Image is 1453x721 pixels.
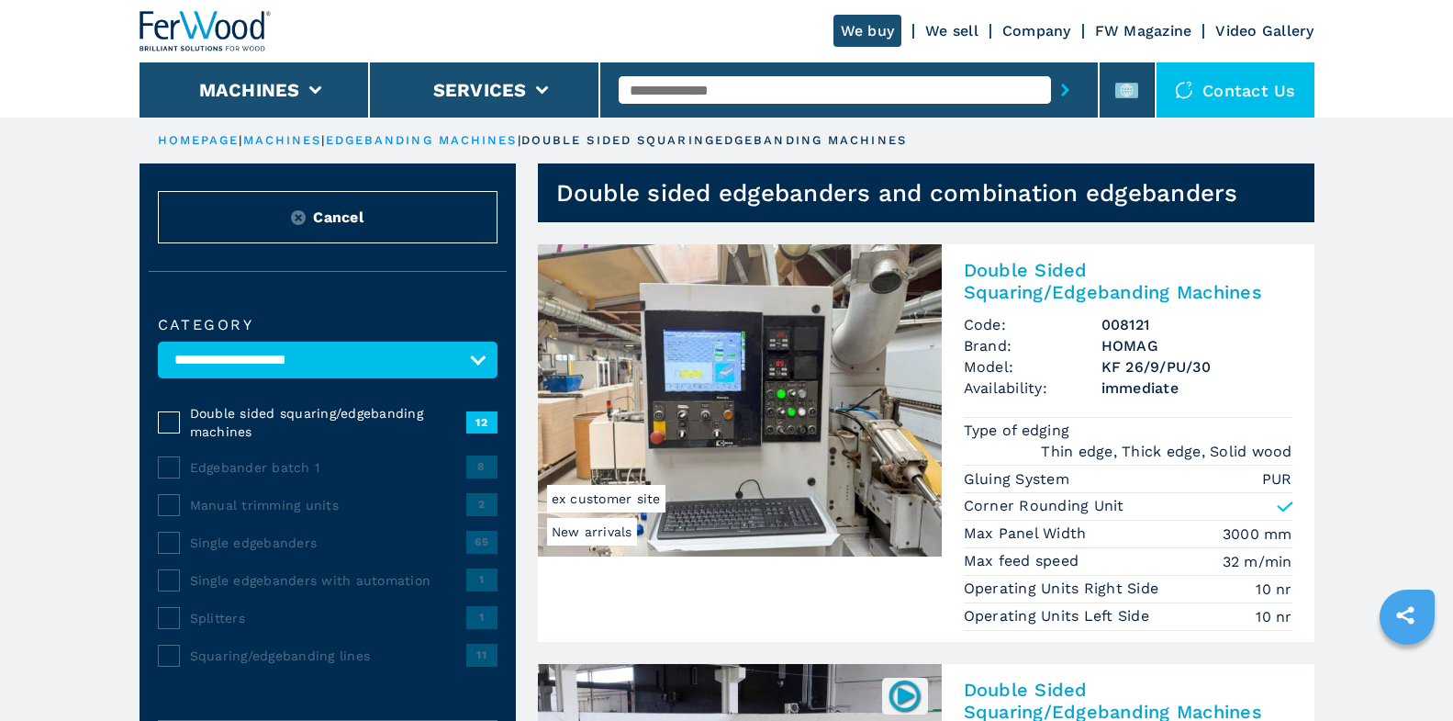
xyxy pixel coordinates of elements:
h2: Double Sided Squaring/Edgebanding Machines [964,259,1292,303]
a: Video Gallery [1215,22,1313,39]
em: 3000 mm [1223,524,1292,545]
span: | [239,133,242,147]
span: 1 [466,606,497,628]
p: double sided squaringedgebanding machines [521,132,907,149]
a: FW Magazine [1095,22,1192,39]
a: We sell [925,22,978,39]
a: We buy [833,15,902,47]
p: Gluing System [964,469,1075,490]
em: PUR [1262,468,1292,490]
h3: 008121 [1101,314,1292,335]
h3: KF 26/9/PU/30 [1101,356,1292,377]
em: 32 m/min [1223,551,1292,572]
span: Cancel [313,207,363,228]
span: Single edgebanders with automation [190,571,466,590]
button: ResetCancel [158,191,497,243]
p: Operating Units Left Side [964,606,1155,626]
em: 10 nr [1256,606,1291,627]
a: Company [1002,22,1071,39]
span: New arrivals [547,518,637,546]
img: Reset [291,210,306,225]
button: Machines [199,79,300,101]
h1: Double sided edgebanders and combination edgebanders [556,178,1238,208]
span: Brand: [964,335,1101,356]
a: Double Sided Squaring/Edgebanding Machines HOMAG KF 26/9/PU/30New arrivalsex customer siteDouble ... [538,244,1314,642]
span: Edgebander batch 1 [190,458,466,477]
p: Corner Rounding Unit [964,496,1124,516]
a: edgebanding machines [326,133,518,147]
span: Code: [964,314,1101,335]
img: 007641 [887,678,922,714]
img: Double Sided Squaring/Edgebanding Machines HOMAG KF 26/9/PU/30 [538,244,942,557]
div: Contact us [1157,62,1314,118]
span: 8 [466,456,497,478]
iframe: Chat [1375,638,1439,707]
span: Splitters [190,609,466,627]
span: Double sided squaring/edgebanding machines [190,404,466,441]
span: Model: [964,356,1101,377]
span: ex customer site [547,485,665,513]
img: Ferwood [140,11,272,51]
a: HOMEPAGE [158,133,240,147]
button: submit-button [1051,69,1079,111]
span: 11 [466,644,497,666]
span: immediate [1101,377,1292,399]
a: sharethis [1382,592,1428,638]
a: machines [243,133,322,147]
p: Max feed speed [964,551,1084,571]
span: | [518,133,521,147]
img: Contact us [1175,81,1193,99]
span: Single edgebanders [190,534,466,552]
span: Availability: [964,377,1101,399]
span: 65 [466,531,497,553]
em: 10 nr [1256,579,1291,600]
button: Services [433,79,527,101]
em: Thin edge, Thick edge, Solid wood [1041,441,1291,462]
label: Category [158,318,497,332]
span: | [321,133,325,147]
p: Operating Units Right Side [964,579,1164,599]
p: Type of edging [964,421,1075,441]
span: Squaring/edgebanding lines [190,647,466,665]
h3: HOMAG [1101,335,1292,356]
p: Max Panel Width [964,524,1091,544]
span: 1 [466,569,497,591]
span: 12 [466,411,497,434]
span: Manual trimming units [190,496,466,514]
span: 2 [466,493,497,515]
